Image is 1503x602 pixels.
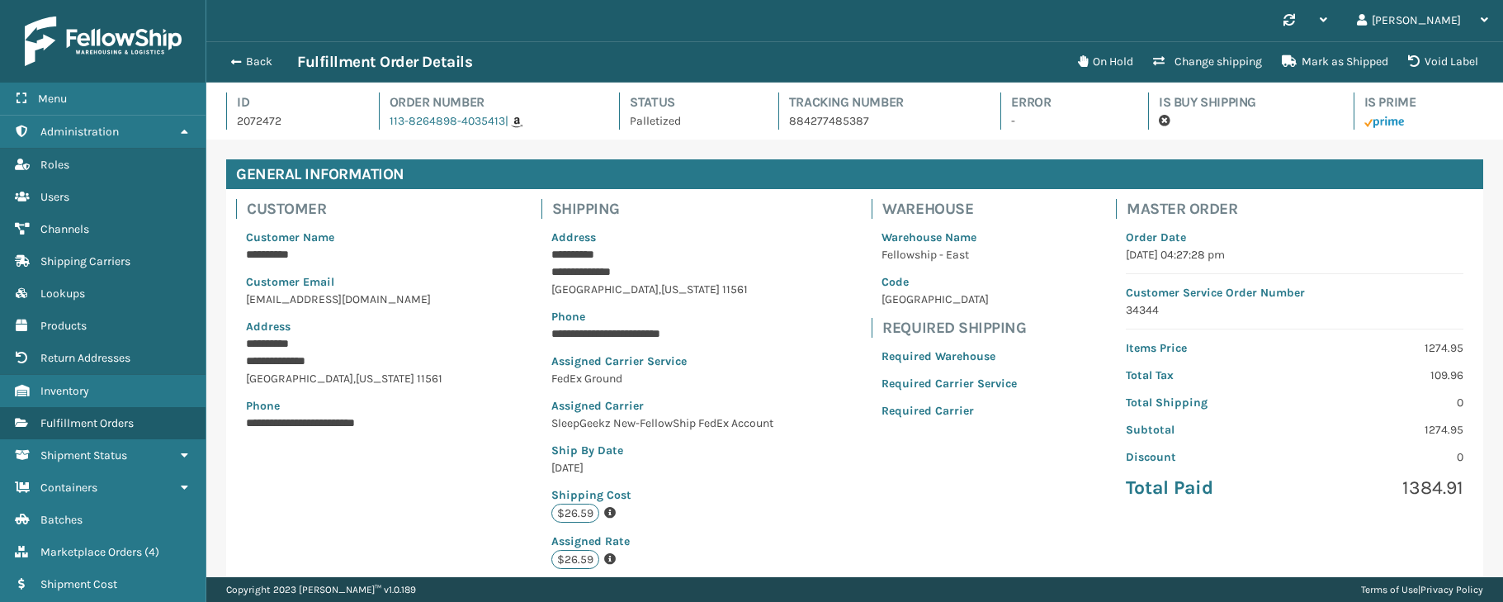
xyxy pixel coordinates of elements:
span: Menu [38,92,67,106]
p: FedEx Ground [551,370,773,387]
p: Subtotal [1126,421,1284,438]
span: Return Addresses [40,351,130,365]
p: 0 [1305,394,1463,411]
h4: Is Buy Shipping [1159,92,1324,112]
p: Order Date [1126,229,1463,246]
h4: Required Shipping [882,318,1027,338]
h4: Error [1011,92,1118,112]
p: 1384.91 [1305,476,1463,500]
h4: Is Prime [1364,92,1483,112]
p: 34344 [1126,301,1463,319]
span: Shipping Carriers [40,254,130,268]
i: Mark as Shipped [1282,55,1297,67]
i: On Hold [1078,55,1088,67]
span: ( 4 ) [144,545,159,559]
span: | [505,114,508,128]
p: SleepGeekz New-FellowShip FedEx Account [551,415,773,432]
p: 109.96 [1305,367,1463,384]
p: Fellowship - East [881,246,1017,263]
span: 11561 [722,282,748,296]
span: Address [551,230,596,244]
span: , [659,282,661,296]
h4: Customer [247,199,452,219]
p: 884277485387 [789,112,971,130]
h4: Status [630,92,749,112]
p: 2072472 [237,112,349,130]
p: [EMAIL_ADDRESS][DOMAIN_NAME] [246,291,442,308]
p: Items Price [1126,339,1284,357]
p: Copyright 2023 [PERSON_NAME]™ v 1.0.189 [226,577,416,602]
h4: Order Number [390,92,590,112]
span: [US_STATE] [661,282,720,296]
p: $26.59 [551,504,599,523]
p: 1274.95 [1305,339,1463,357]
span: Fulfillment Orders [40,416,134,430]
p: Shipping Cost [551,486,773,504]
p: 0 [1305,448,1463,466]
p: [DATE] [551,459,773,476]
span: Channels [40,222,89,236]
h4: Id [237,92,349,112]
h4: Master Order [1127,199,1473,219]
img: logo [25,17,182,66]
i: VOIDLABEL [1408,55,1420,67]
i: Change shipping [1153,55,1165,67]
p: Total Paid [1126,476,1284,500]
span: Inventory [40,384,89,398]
p: Assigned Carrier [551,397,773,415]
p: Ship By Date [551,442,773,459]
p: Discount [1126,448,1284,466]
p: 1274.95 [1305,421,1463,438]
button: Void Label [1398,45,1488,78]
a: Terms of Use [1361,584,1418,595]
button: Mark as Shipped [1272,45,1398,78]
p: Customer Name [246,229,442,246]
p: Required Warehouse [881,348,1017,365]
span: [GEOGRAPHIC_DATA] [551,282,659,296]
span: Lookups [40,287,85,301]
a: 113-8264898-4035413 [390,114,505,128]
p: Code [881,273,1017,291]
span: Products [40,319,87,333]
p: Total Tax [1126,367,1284,384]
p: Total Shipping [1126,394,1284,411]
div: | [1361,577,1483,602]
h4: General Information [226,159,1483,189]
h4: Tracking Number [789,92,971,112]
p: [GEOGRAPHIC_DATA] [881,291,1017,308]
p: Phone [246,397,442,415]
span: Address [246,320,291,334]
span: Shipment Cost [40,577,117,591]
p: Phone [551,308,773,325]
p: Customer Service Order Number [1126,284,1463,301]
p: $26.59 [551,550,599,569]
p: [DATE] 04:27:28 pm [1126,246,1463,263]
span: Shipment Status [40,448,127,462]
span: Administration [40,125,119,139]
span: [GEOGRAPHIC_DATA] [246,372,353,386]
p: Required Carrier [881,402,1017,420]
span: , [353,372,356,386]
p: - [1011,112,1118,130]
h4: Shipping [552,199,783,219]
span: 11561 [417,372,442,386]
p: Customer Email [246,273,442,291]
h4: Warehouse [882,199,1027,219]
button: Change shipping [1143,45,1272,78]
span: Batches [40,513,83,527]
button: Back [221,55,297,69]
span: [US_STATE] [356,372,414,386]
p: Assigned Carrier Service [551,353,773,370]
span: Roles [40,158,69,172]
button: On Hold [1068,45,1143,78]
p: Palletized [630,112,749,130]
span: Users [40,190,69,204]
a: | [505,114,522,128]
p: Assigned Rate [551,533,773,550]
p: Required Carrier Service [881,375,1017,392]
span: Containers [40,481,97,495]
span: Marketplace Orders [40,545,142,559]
h3: Fulfillment Order Details [297,52,472,72]
p: Warehouse Name [881,229,1017,246]
a: Privacy Policy [1420,584,1483,595]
